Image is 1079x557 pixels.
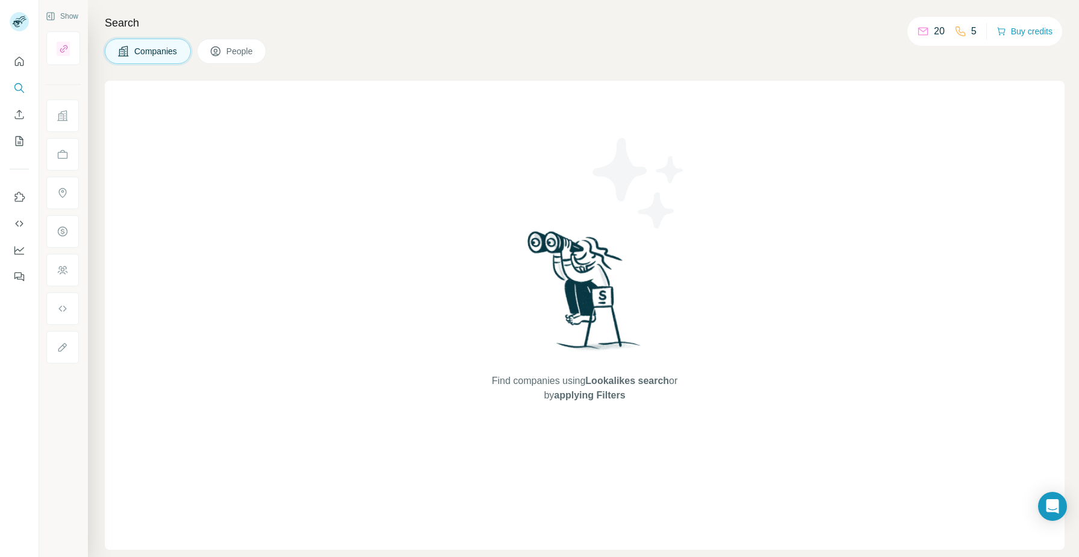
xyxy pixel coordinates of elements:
button: Use Surfe API [10,213,29,234]
button: Use Surfe on LinkedIn [10,186,29,208]
button: Quick start [10,51,29,72]
img: Surfe Illustration - Stars [585,129,693,238]
div: Open Intercom Messenger [1038,492,1067,521]
button: Show [37,7,87,25]
button: Dashboard [10,239,29,261]
span: Find companies using or by [488,374,681,403]
button: Enrich CSV [10,104,29,125]
button: My lists [10,130,29,152]
button: Buy credits [997,23,1053,40]
h4: Search [105,14,1065,31]
img: Surfe Illustration - Woman searching with binoculars [522,228,647,362]
span: People [226,45,254,57]
span: Lookalikes search [585,376,669,386]
button: Feedback [10,266,29,288]
p: 5 [971,24,977,39]
span: Companies [134,45,178,57]
p: 20 [934,24,945,39]
span: applying Filters [554,390,625,400]
button: Search [10,77,29,99]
